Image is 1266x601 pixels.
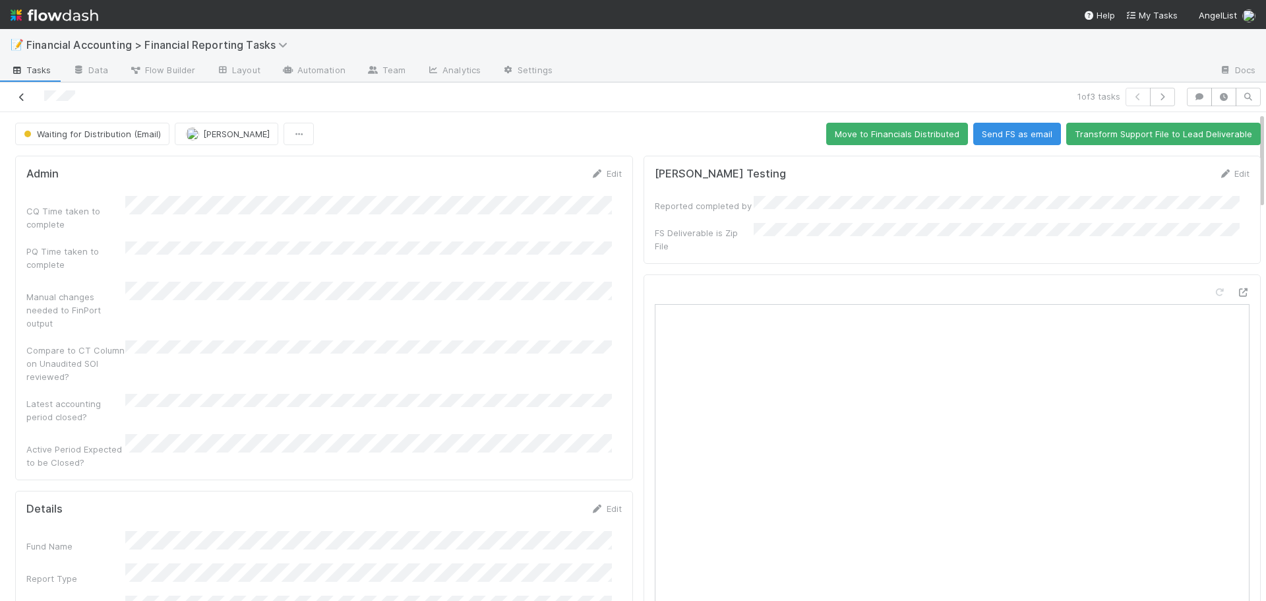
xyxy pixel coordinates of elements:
a: Team [356,61,416,82]
button: Send FS as email [973,123,1061,145]
a: Layout [206,61,271,82]
div: Compare to CT Column on Unaudited SOI reviewed? [26,344,125,383]
div: Help [1083,9,1115,22]
div: Reported completed by [655,199,754,212]
span: Financial Accounting > Financial Reporting Tasks [26,38,294,51]
img: logo-inverted-e16ddd16eac7371096b0.svg [11,4,98,26]
div: CQ Time taken to complete [26,205,125,231]
img: avatar_8d06466b-a936-4205-8f52-b0cc03e2a179.png [186,127,199,141]
span: My Tasks [1126,10,1178,20]
a: Data [62,61,119,82]
div: FS Deliverable is Zip File [655,226,754,253]
a: Settings [491,61,563,82]
button: Waiting for Distribution (Email) [15,123,169,145]
button: Move to Financials Distributed [826,123,968,145]
a: Flow Builder [119,61,206,82]
button: Transform Support File to Lead Deliverable [1066,123,1261,145]
div: Fund Name [26,540,125,553]
span: Waiting for Distribution (Email) [21,129,161,139]
a: My Tasks [1126,9,1178,22]
a: Automation [271,61,356,82]
a: Analytics [416,61,491,82]
div: Manual changes needed to FinPort output [26,290,125,330]
span: Flow Builder [129,63,195,77]
a: Edit [591,503,622,514]
a: Edit [1219,168,1250,179]
button: [PERSON_NAME] [175,123,278,145]
div: Latest accounting period closed? [26,397,125,424]
a: Edit [591,168,622,179]
span: Tasks [11,63,51,77]
div: Report Type [26,572,125,585]
span: 1 of 3 tasks [1077,90,1120,103]
a: Docs [1209,61,1266,82]
div: PQ Time taken to complete [26,245,125,271]
h5: [PERSON_NAME] Testing [655,168,786,181]
img: avatar_030f5503-c087-43c2-95d1-dd8963b2926c.png [1242,9,1255,22]
span: AngelList [1199,10,1237,20]
span: 📝 [11,39,24,50]
span: [PERSON_NAME] [203,129,270,139]
h5: Details [26,503,63,516]
div: Active Period Expected to be Closed? [26,443,125,469]
h5: Admin [26,168,59,181]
